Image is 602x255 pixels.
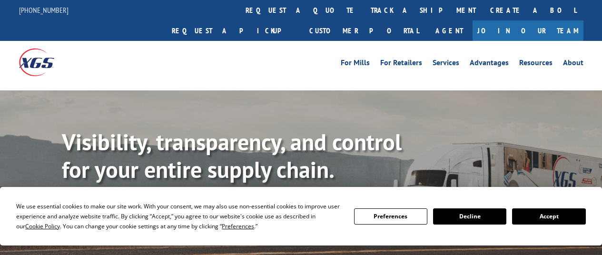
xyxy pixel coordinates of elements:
[380,59,422,69] a: For Retailers
[19,5,69,15] a: [PHONE_NUMBER]
[62,127,402,184] b: Visibility, transparency, and control for your entire supply chain.
[473,20,583,41] a: Join Our Team
[470,59,509,69] a: Advantages
[433,208,506,225] button: Decline
[25,222,60,230] span: Cookie Policy
[341,59,370,69] a: For Mills
[433,59,459,69] a: Services
[519,59,553,69] a: Resources
[512,208,585,225] button: Accept
[302,20,426,41] a: Customer Portal
[16,201,342,231] div: We use essential cookies to make our site work. With your consent, we may also use non-essential ...
[165,20,302,41] a: Request a pickup
[426,20,473,41] a: Agent
[563,59,583,69] a: About
[222,222,254,230] span: Preferences
[354,208,427,225] button: Preferences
